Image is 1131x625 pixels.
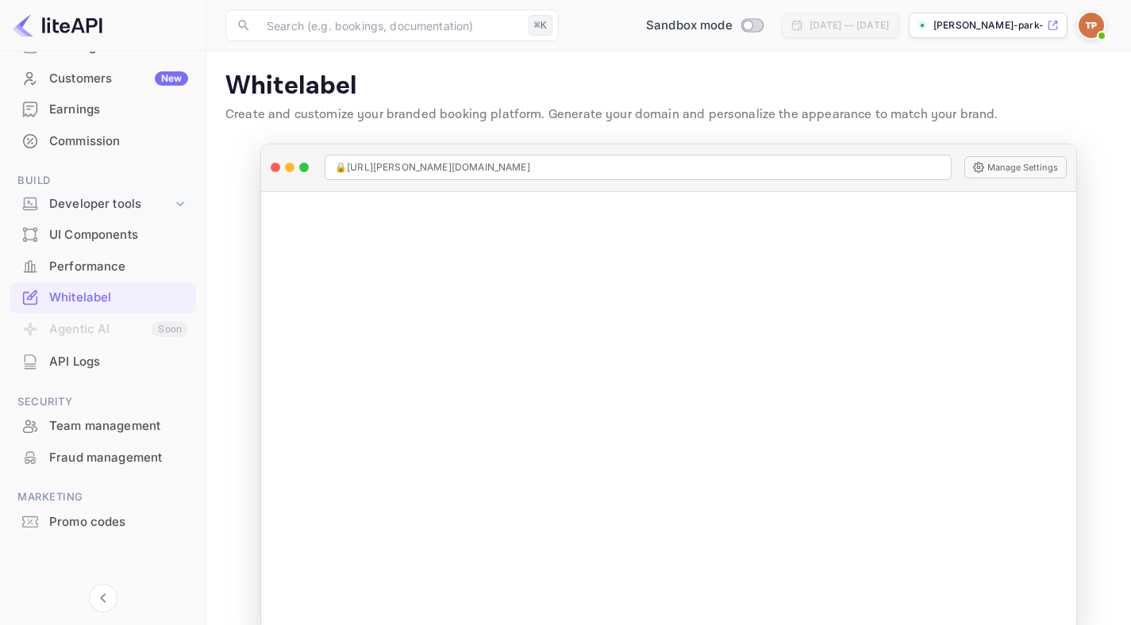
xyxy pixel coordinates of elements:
div: Team management [49,417,188,435]
div: Performance [49,258,188,276]
div: UI Components [10,220,196,251]
span: Build [10,172,196,190]
a: Fraud management [10,443,196,472]
div: Developer tools [49,195,172,213]
div: Whitelabel [10,282,196,313]
div: Fraud management [49,449,188,467]
div: API Logs [49,353,188,371]
div: Performance [10,251,196,282]
div: Promo codes [10,507,196,538]
img: Tim Park [1079,13,1104,38]
div: Promo codes [49,513,188,531]
div: Team management [10,411,196,442]
div: Earnings [49,101,188,119]
span: 🔒 [URL][PERSON_NAME][DOMAIN_NAME] [335,160,530,174]
div: Switch to Production mode [640,17,769,35]
div: CustomersNew [10,63,196,94]
a: UI Components [10,220,196,249]
div: Earnings [10,94,196,125]
div: Developer tools [10,190,196,218]
button: Manage Settings [964,156,1067,178]
a: Bookings [10,32,196,61]
a: Promo codes [10,507,196,536]
a: Team management [10,411,196,440]
input: Search (e.g. bookings, documentation) [257,10,522,41]
p: Create and customize your branded booking platform. Generate your domain and personalize the appe... [225,105,1112,125]
p: Whitelabel [225,71,1112,102]
img: LiteAPI logo [13,13,102,38]
div: API Logs [10,347,196,378]
p: [PERSON_NAME]-park-ghkao.nuitee.... [933,18,1044,33]
a: Commission [10,126,196,155]
div: UI Components [49,226,188,244]
div: Commission [49,132,188,151]
div: Fraud management [10,443,196,474]
span: Marketing [10,489,196,506]
a: CustomersNew [10,63,196,93]
a: API Logs [10,347,196,376]
span: Security [10,393,196,411]
a: Earnings [10,94,196,124]
div: New [155,71,188,86]
div: Customers [49,70,188,88]
span: Sandbox mode [646,17,733,35]
div: Commission [10,126,196,157]
div: [DATE] — [DATE] [810,18,889,33]
a: Whitelabel [10,282,196,312]
div: ⌘K [529,15,552,36]
a: Performance [10,251,196,281]
button: Collapse navigation [89,584,117,612]
div: Whitelabel [49,289,188,307]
